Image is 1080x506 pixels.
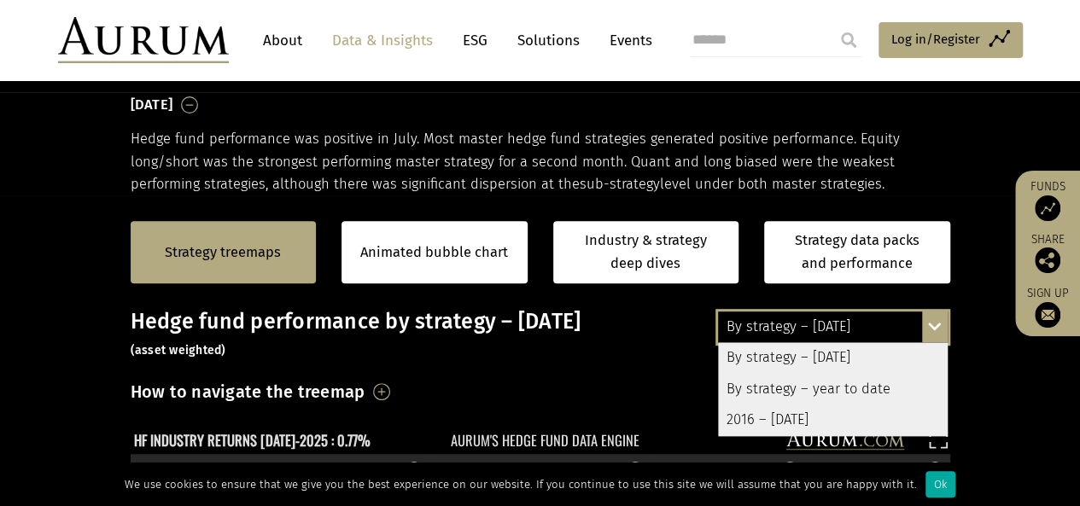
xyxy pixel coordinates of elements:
[131,128,950,195] p: Hedge fund performance was positive in July. Most master hedge fund strategies generated positive...
[254,25,311,56] a: About
[879,22,1023,58] a: Log in/Register
[1035,195,1060,221] img: Access Funds
[718,374,948,404] div: By strategy – year to date
[131,343,226,358] small: (asset weighted)
[718,404,948,435] div: 2016 – [DATE]
[509,25,588,56] a: Solutions
[580,176,660,192] span: sub-strategy
[718,343,948,374] div: By strategy – [DATE]
[131,92,173,118] h3: [DATE]
[832,23,866,57] input: Submit
[58,17,229,63] img: Aurum
[601,25,652,56] a: Events
[324,25,441,56] a: Data & Insights
[360,241,508,264] a: Animated bubble chart
[1035,302,1060,328] img: Sign up to our newsletter
[925,471,955,497] div: Ok
[1035,247,1060,273] img: Share this post
[1024,179,1071,221] a: Funds
[454,25,496,56] a: ESG
[553,221,739,283] a: Industry & strategy deep dives
[891,29,980,49] span: Log in/Register
[165,241,281,264] a: Strategy treemaps
[1024,234,1071,273] div: Share
[718,311,948,342] div: By strategy – [DATE]
[131,377,365,406] h3: How to navigate the treemap
[1024,286,1071,328] a: Sign up
[131,309,950,360] h3: Hedge fund performance by strategy – [DATE]
[764,221,950,283] a: Strategy data packs and performance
